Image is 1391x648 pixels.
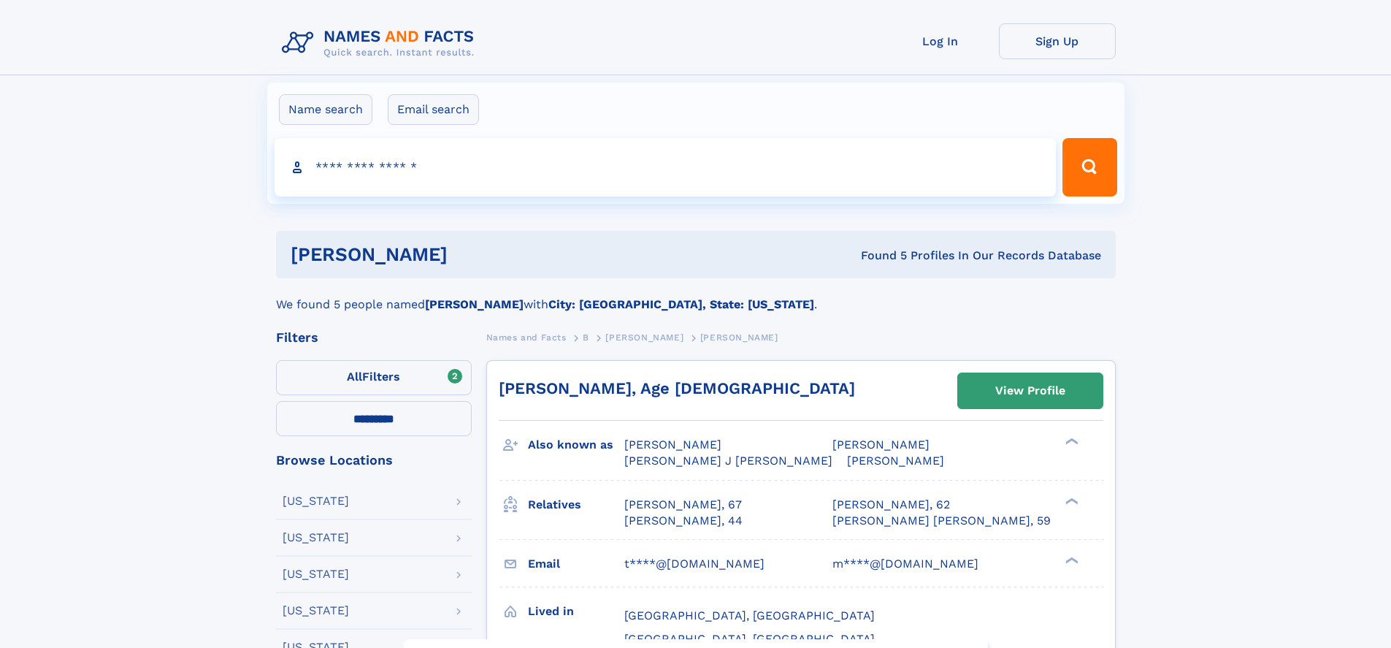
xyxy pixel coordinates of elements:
[548,297,814,311] b: City: [GEOGRAPHIC_DATA], State: [US_STATE]
[1062,437,1079,446] div: ❯
[528,432,624,457] h3: Also known as
[958,373,1103,408] a: View Profile
[1062,138,1116,197] button: Search Button
[486,328,567,346] a: Names and Facts
[528,492,624,517] h3: Relatives
[1062,555,1079,565] div: ❯
[388,94,479,125] label: Email search
[654,248,1101,264] div: Found 5 Profiles In Our Records Database
[425,297,524,311] b: [PERSON_NAME]
[700,332,778,343] span: [PERSON_NAME]
[624,497,742,513] a: [PERSON_NAME], 67
[276,23,486,63] img: Logo Names and Facts
[283,568,349,580] div: [US_STATE]
[624,454,832,468] span: [PERSON_NAME] J [PERSON_NAME]
[624,609,875,622] span: [GEOGRAPHIC_DATA], [GEOGRAPHIC_DATA]
[276,454,472,467] div: Browse Locations
[583,332,589,343] span: B
[283,605,349,617] div: [US_STATE]
[832,497,950,513] a: [PERSON_NAME], 62
[624,632,875,646] span: [GEOGRAPHIC_DATA], [GEOGRAPHIC_DATA]
[832,438,930,451] span: [PERSON_NAME]
[347,370,362,384] span: All
[276,278,1116,313] div: We found 5 people named with .
[499,379,855,397] a: [PERSON_NAME], Age [DEMOGRAPHIC_DATA]
[275,138,1057,197] input: search input
[276,331,472,344] div: Filters
[995,374,1065,408] div: View Profile
[276,360,472,395] label: Filters
[528,552,624,576] h3: Email
[999,23,1116,59] a: Sign Up
[605,332,683,343] span: [PERSON_NAME]
[528,599,624,624] h3: Lived in
[605,328,683,346] a: [PERSON_NAME]
[882,23,999,59] a: Log In
[583,328,589,346] a: B
[847,454,944,468] span: [PERSON_NAME]
[283,495,349,507] div: [US_STATE]
[1062,496,1079,506] div: ❯
[624,513,743,529] a: [PERSON_NAME], 44
[291,245,654,264] h1: [PERSON_NAME]
[832,513,1051,529] a: [PERSON_NAME] [PERSON_NAME], 59
[279,94,372,125] label: Name search
[624,438,721,451] span: [PERSON_NAME]
[283,532,349,544] div: [US_STATE]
